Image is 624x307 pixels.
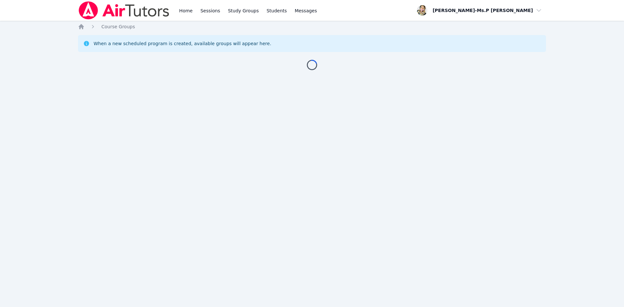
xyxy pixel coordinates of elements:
[101,24,135,29] span: Course Groups
[101,23,135,30] a: Course Groups
[94,40,271,47] div: When a new scheduled program is created, available groups will appear here.
[78,23,546,30] nav: Breadcrumb
[78,1,170,19] img: Air Tutors
[295,7,317,14] span: Messages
